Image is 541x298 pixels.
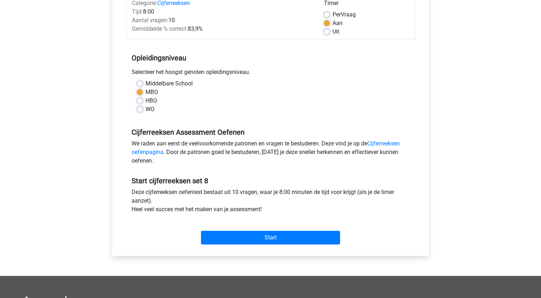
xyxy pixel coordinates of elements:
input: Start [201,231,340,244]
label: MBO [146,88,158,96]
label: Aan [333,19,343,28]
div: We raden aan eerst de veelvoorkomende patronen en vragen te bestuderen. Deze vind je op de . Door... [126,139,415,168]
div: 83,9% [127,25,319,33]
span: Aantal vragen: [132,17,168,24]
div: 10 [127,16,319,25]
label: Uit [333,28,339,36]
h5: Start cijferreeksen set 8 [132,177,410,185]
h5: Cijferreeksen Assessment Oefenen [132,128,410,136]
div: Selecteer het hoogst genoten opleidingsniveau. [126,68,415,79]
div: 8:00 [127,8,319,16]
span: Gemiddelde % correct: [132,25,188,32]
label: HBO [146,96,157,105]
span: Tijd: [132,8,143,15]
span: Per [333,11,341,18]
h5: Opleidingsniveau [132,51,410,65]
label: Vraag [333,10,356,19]
label: WO [146,105,154,114]
label: Middelbare School [146,79,193,88]
div: Deze cijferreeksen oefentest bestaat uit 10 vragen, waar je 8:00 minuten de tijd voor krijgt (als... [126,188,415,217]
